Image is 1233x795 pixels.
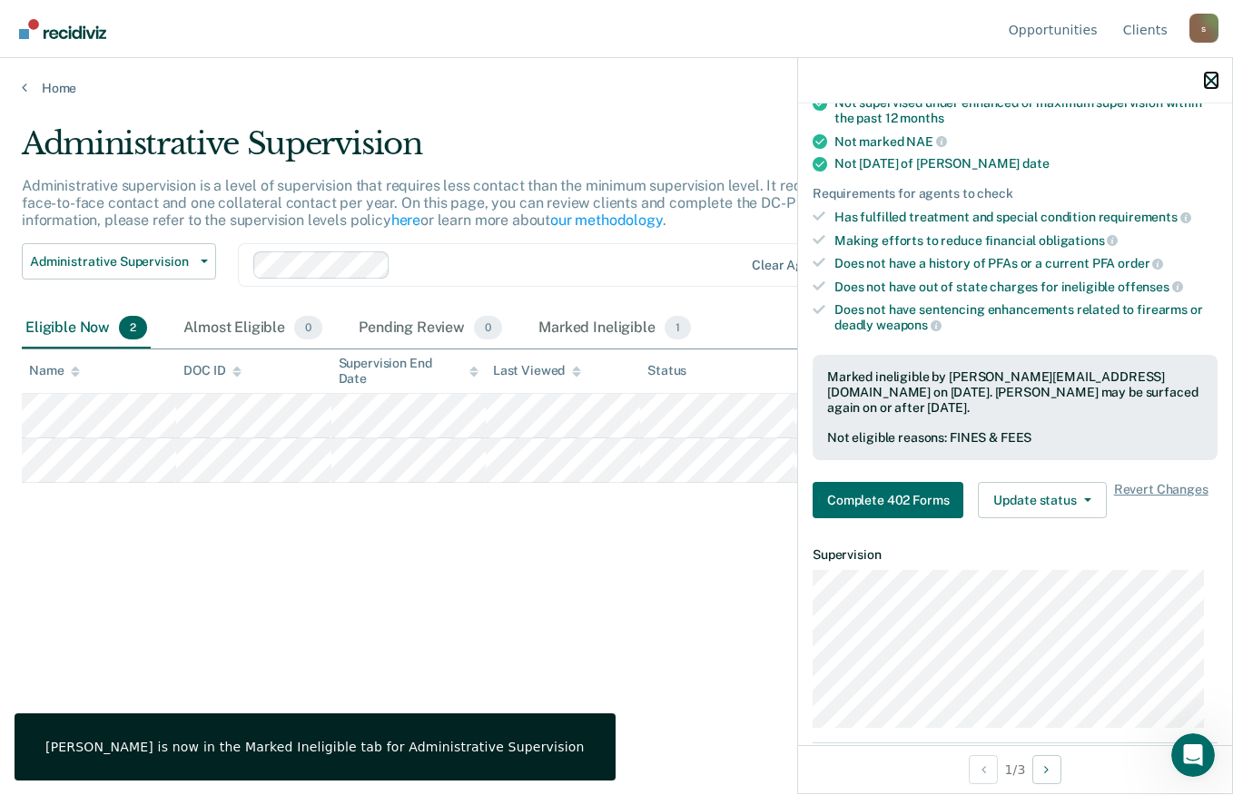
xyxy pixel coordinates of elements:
span: NAE [906,134,946,149]
div: Making efforts to reduce financial [834,232,1218,249]
button: Next Opportunity [1032,755,1061,784]
div: Supervision End Date [339,356,478,387]
div: Last Viewed [493,363,581,378]
div: Does not have sentencing enhancements related to firearms or deadly [834,302,1218,333]
div: Status [647,363,686,378]
dt: Supervision [813,547,1218,563]
div: Has fulfilled treatment and special condition [834,209,1218,225]
img: Recidiviz [19,19,106,39]
a: here [391,211,420,229]
div: Marked ineligible by [PERSON_NAME][EMAIL_ADDRESS][DOMAIN_NAME] on [DATE]. [PERSON_NAME] may be su... [827,369,1203,415]
span: 0 [474,316,502,339]
a: our methodology [550,211,663,229]
span: Revert Changes [1114,482,1208,518]
p: Administrative supervision is a level of supervision that requires less contact than the minimum ... [22,177,926,229]
a: Navigate to form link [813,482,971,518]
div: s [1189,14,1218,43]
div: Administrative Supervision [22,125,947,177]
iframe: Intercom live chat [1171,733,1215,777]
div: Name [29,363,80,378]
a: Home [22,80,1211,96]
div: Pending Review [355,309,506,348]
div: [PERSON_NAME] is now in the Marked Ineligible tab for Administrative Supervision [45,739,585,755]
div: Does not have out of state charges for ineligible [834,279,1218,295]
div: 1 / 3 [798,745,1232,793]
span: weapons [876,318,942,332]
button: Complete 402 Forms [813,482,963,518]
div: DOC ID [183,363,242,378]
span: offenses [1118,280,1183,294]
button: Profile dropdown button [1189,14,1218,43]
span: months [900,111,943,125]
span: requirements [1099,210,1191,224]
div: Clear agents [752,258,829,273]
div: Marked Ineligible [535,309,695,348]
span: 0 [294,316,322,339]
div: Eligible Now [22,309,151,348]
div: Not supervised under enhanced or maximum supervision within the past 12 [834,95,1218,126]
span: date [1022,156,1049,171]
div: Not eligible reasons: FINES & FEES [827,430,1203,446]
span: 1 [665,316,691,339]
button: Update status [978,482,1106,518]
div: Not marked [834,133,1218,150]
span: 2 [119,316,147,339]
div: Requirements for agents to check [813,186,1218,201]
div: Not [DATE] of [PERSON_NAME] [834,156,1218,172]
button: Previous Opportunity [969,755,998,784]
div: Almost Eligible [180,309,326,348]
div: Does not have a history of PFAs or a current PFA order [834,255,1218,271]
span: Administrative Supervision [30,254,193,270]
span: obligations [1039,233,1118,248]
